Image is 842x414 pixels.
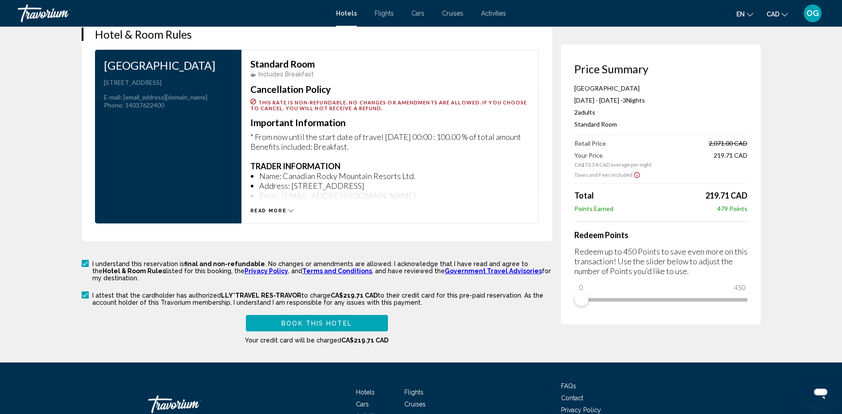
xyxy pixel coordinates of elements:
a: Cruises [442,10,463,17]
a: Cars [411,10,424,17]
a: Cruises [404,401,426,408]
h3: Cancellation Policy [250,84,530,94]
span: Your credit card will be charged [245,337,388,344]
span: LLY*TRAVEL RES-TRAVOR [221,292,301,299]
span: This rate is non-refundable. No changes or amendments are allowed. If you choose to cancel, you w... [250,100,527,111]
a: Flights [375,10,394,17]
p: I attest that the cardholder has authorized to charge to their credit card for this pre-paid rese... [92,292,552,306]
button: Change language [736,8,753,20]
span: Includes Breakfast [258,71,314,78]
button: Show Taxes and Fees breakdown [574,170,640,179]
span: 219.71 CAD [705,191,747,200]
span: Taxes and Fees Included [574,171,632,178]
p: [DATE] - [DATE] - [574,96,747,104]
button: Show Taxes and Fees disclaimer [633,171,640,179]
p: [STREET_ADDRESS] [104,79,233,87]
a: FAQs [561,382,576,390]
span: CA$219.71 CAD [341,337,388,344]
span: CA$219.71 CAD [331,292,378,299]
button: Book this hotel [246,315,388,331]
span: Adults [578,108,595,116]
p: Redeem up to 450 Points to save even more on this transaction! Use the slider below to adjust the... [574,247,747,276]
span: Nights [626,96,645,104]
iframe: Button to launch messaging window [806,378,835,407]
a: Hotels [336,10,357,17]
button: Change currency [767,8,788,20]
li: Name: Canadian Rocky Mountain Resorts Ltd. [259,171,530,181]
span: 479 Points [717,205,747,212]
a: Privacy Policy [561,406,601,414]
span: Phone [104,101,122,109]
span: CA$73.24 CAD average per night [574,161,652,168]
h3: [GEOGRAPHIC_DATA] [104,59,233,72]
span: 2 [574,108,595,116]
span: Retail Price [574,139,606,147]
span: : 14037622400 [122,101,164,109]
span: OG [806,9,819,18]
span: Your Price [574,151,652,159]
a: Activities [481,10,506,17]
a: Hotels [356,389,375,396]
p: I understand this reservation is . No changes or amendments are allowed. I acknowledge that I hav... [92,260,552,282]
span: 3 [623,96,626,104]
a: Privacy Policy [245,267,288,275]
h3: Hotel & Room Rules [95,28,539,41]
span: E-mail [104,93,120,101]
span: final and non-refundable [184,260,265,267]
span: Total [574,191,594,200]
a: Terms and Conditions [302,267,372,275]
p: Standard Room [574,120,747,128]
span: Book this hotel [281,320,352,327]
a: Flights [404,389,423,396]
span: CAD [767,11,779,18]
a: Cars [356,401,369,408]
p: [GEOGRAPHIC_DATA] [574,84,747,92]
a: Travorium [18,4,327,22]
h4: Redeem Points [574,230,747,240]
span: Points Earned [574,205,613,212]
h3: Standard Room [250,59,530,69]
button: User Menu [801,4,824,23]
span: Hotel & Room Rules [103,267,166,275]
span: 450 [732,282,747,293]
h3: Price Summary [574,62,747,76]
span: en [736,11,745,18]
span: : [EMAIL_ADDRESS][DOMAIN_NAME] [120,93,207,101]
li: Address: [STREET_ADDRESS] [259,181,530,191]
span: Read more [250,208,287,214]
a: Contact [561,394,583,402]
h3: Important Information [250,118,530,127]
b: Trader Information [250,161,340,171]
p: * From now until the start date of travel [DATE] 00:00 : 100.00 % of total amount Benefits includ... [250,132,530,199]
span: 2,071.00 CAD [709,139,747,147]
button: Read more [250,207,294,214]
a: Government Travel Advisories [445,267,542,275]
span: 219.71 CAD [714,151,747,168]
span: 0 [578,282,585,293]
